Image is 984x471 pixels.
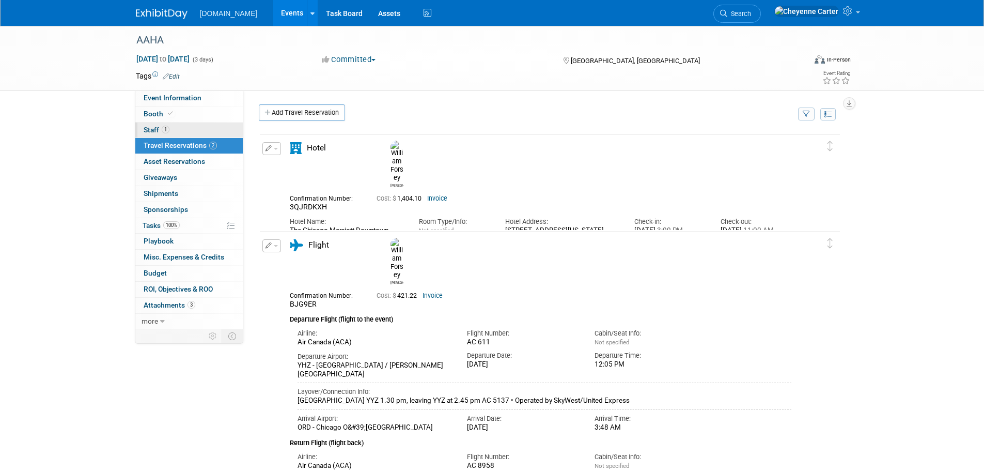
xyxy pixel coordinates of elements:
span: Staff [144,126,169,134]
div: Hotel Address: [505,217,619,226]
span: Event Information [144,94,201,102]
a: Attachments3 [135,298,243,313]
div: Cabin/Seat Info: [595,452,707,462]
a: Asset Reservations [135,154,243,170]
span: Travel Reservations [144,141,217,149]
a: Shipments [135,186,243,202]
div: In-Person [826,56,851,64]
img: ExhibitDay [136,9,188,19]
td: Tags [136,71,180,81]
div: Departure Flight (flight to the event) [290,309,792,325]
button: Committed [318,54,380,65]
span: [DOMAIN_NAME] [200,9,258,18]
div: AC 8958 [467,462,579,470]
a: ROI, Objectives & ROO [135,282,243,297]
a: Search [713,5,761,23]
span: 1 [162,126,169,133]
td: Personalize Event Tab Strip [204,329,222,343]
span: Cost: $ [377,292,397,299]
div: [DATE] [467,423,579,432]
a: Invoice [427,195,447,202]
div: Flight Number: [467,452,579,462]
div: Event Format [745,54,851,69]
div: Check-in: [634,217,705,226]
span: Not specified [595,462,629,469]
div: YHZ - [GEOGRAPHIC_DATA] / [PERSON_NAME][GEOGRAPHIC_DATA] [298,361,452,379]
div: Air Canada (ACA) [298,462,452,470]
a: more [135,314,243,329]
span: Budget [144,269,167,277]
span: Search [727,10,751,18]
span: Tasks [143,221,180,230]
span: Attachments [144,301,195,309]
div: Event Rating [822,71,850,76]
span: BJG9ER [290,300,317,308]
div: 12:05 PM [595,360,707,369]
div: Airline: [298,452,452,462]
div: [DATE] [634,226,705,235]
span: Asset Reservations [144,157,205,165]
span: Flight [308,240,329,250]
div: Arrival Time: [595,414,707,423]
span: Playbook [144,237,174,245]
a: Misc. Expenses & Credits [135,250,243,265]
div: Departure Airport: [298,352,452,361]
div: Check-out: [721,217,791,226]
a: Giveaways [135,170,243,186]
span: 100% [163,221,180,229]
div: Flight Number: [467,329,579,338]
i: Click and drag to move item [827,238,833,249]
span: Giveaways [144,173,177,181]
a: Booth [135,107,243,122]
a: Playbook [135,234,243,249]
div: AC 611 [467,338,579,347]
span: Cost: $ [377,195,397,202]
div: Confirmation Number: [290,192,361,203]
span: ROI, Objectives & ROO [144,285,213,293]
div: Room Type/Info: [419,217,490,226]
span: Not specified [419,227,454,234]
div: [DATE] [467,360,579,369]
a: Tasks100% [135,218,243,234]
a: Event Information [135,90,243,106]
a: Add Travel Reservation [259,104,345,121]
div: Departure Time: [595,351,707,360]
i: Booth reservation complete [168,111,173,116]
span: Misc. Expenses & Credits [144,253,224,261]
div: Arrival Date: [467,414,579,423]
span: [GEOGRAPHIC_DATA], [GEOGRAPHIC_DATA] [571,57,700,65]
td: Toggle Event Tabs [222,329,243,343]
a: Sponsorships [135,202,243,218]
i: Flight [290,239,303,251]
div: ORD - Chicago O&#39;[GEOGRAPHIC_DATA] [298,423,452,432]
div: [GEOGRAPHIC_DATA] YYZ 1.30 pm, leaving YYZ at 2.45 pm AC 5137 • Operated by SkyWest/United Express [298,397,792,405]
span: [DATE] [DATE] [136,54,190,64]
span: 11:00 AM [742,226,774,234]
img: Format-Inperson.png [815,55,825,64]
div: 3:48 AM [595,423,707,432]
div: William Forsey [388,141,406,188]
span: Sponsorships [144,205,188,214]
a: Invoice [423,292,443,299]
img: William Forsey [391,238,403,279]
div: Return Flight (flight back) [290,432,792,448]
span: 3 [188,301,195,309]
span: (3 days) [192,56,213,63]
div: William Forsey [391,182,403,188]
span: 3:00 PM [655,226,683,234]
i: Hotel [290,142,302,154]
img: William Forsey [391,141,403,182]
span: to [158,55,168,63]
div: Air Canada (ACA) [298,338,452,347]
a: Travel Reservations2 [135,138,243,154]
span: 2 [209,142,217,149]
span: 3QJRDKXH [290,203,327,211]
a: Staff1 [135,123,243,138]
i: Filter by Traveler [803,111,810,118]
div: Confirmation Number: [290,289,361,300]
span: Hotel [307,143,326,153]
div: [STREET_ADDRESS][US_STATE] [GEOGRAPHIC_DATA], IL 60611 US Phone: [PHONE_NUMBER] [505,226,619,252]
div: Cabin/Seat Info: [595,329,707,338]
span: Booth [144,110,175,118]
div: Arrival Airport: [298,414,452,423]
